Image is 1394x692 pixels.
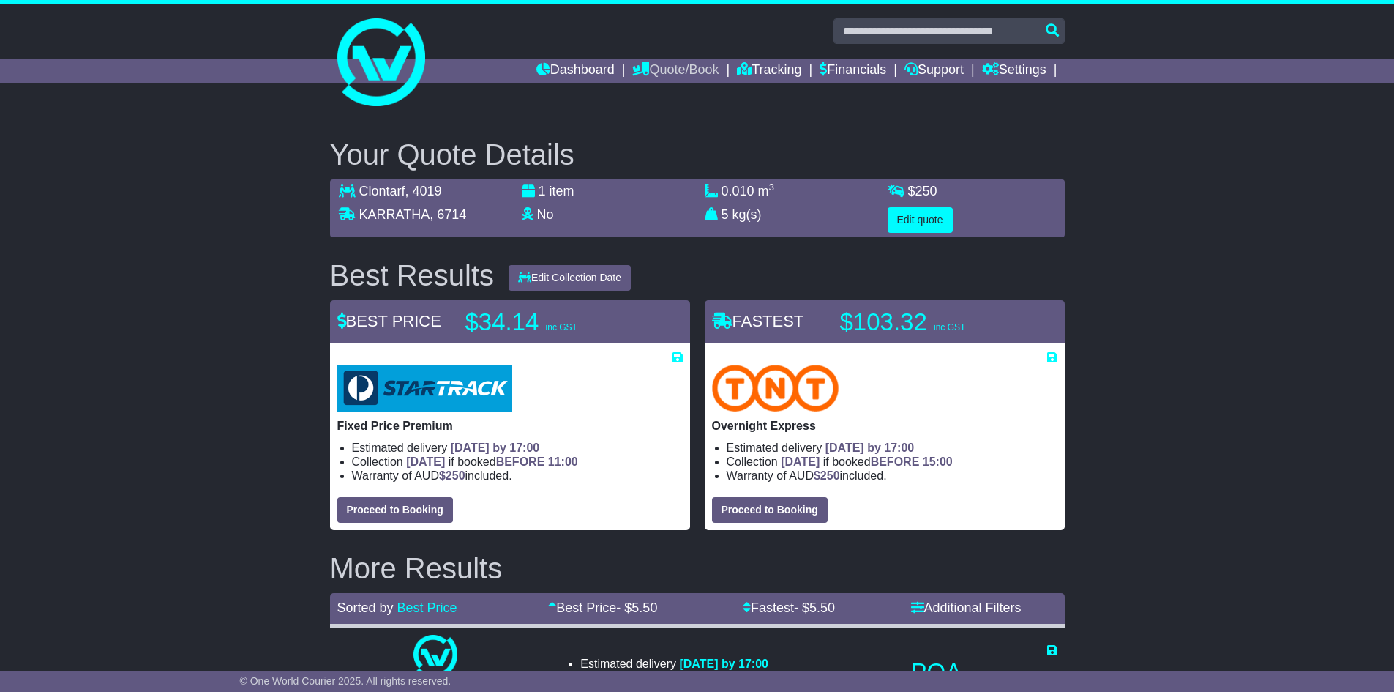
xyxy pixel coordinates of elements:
a: Support [904,59,964,83]
span: 5.50 [809,600,835,615]
img: StarTrack: Fixed Price Premium [337,365,512,412]
a: Settings [982,59,1046,83]
span: - $ [794,600,835,615]
span: 0.010 [722,184,754,198]
span: , 6714 [430,207,466,222]
button: Edit Collection Date [509,265,631,291]
p: Overnight Express [712,419,1057,433]
li: Warranty of AUD included. [352,469,683,483]
span: 15:00 [923,455,953,468]
span: $ [814,469,840,482]
span: BEFORE [496,455,545,468]
span: kg(s) [732,207,762,222]
h2: Your Quote Details [330,138,1065,171]
span: inc GST [546,322,577,332]
span: BEST PRICE [337,312,441,330]
span: Sorted by [337,600,394,615]
span: 250 [446,469,465,482]
span: inc GST [934,322,965,332]
img: One World Courier: Same Day Nationwide(quotes take 0.5-1 hour) [413,635,457,679]
span: - $ [616,600,657,615]
span: $ [439,469,465,482]
span: 250 [915,184,937,198]
span: 250 [820,469,840,482]
a: Financials [820,59,886,83]
span: item [550,184,574,198]
span: m [758,184,775,198]
sup: 3 [769,182,775,193]
p: $103.32 [840,308,1023,337]
span: [DATE] [781,455,820,468]
span: 11:00 [548,455,578,468]
li: Collection [580,671,768,685]
li: Estimated delivery [580,657,768,671]
span: 5.50 [632,600,657,615]
p: Fixed Price Premium [337,419,683,433]
button: Proceed to Booking [337,497,453,523]
span: BEFORE [871,455,920,468]
span: © One World Courier 2025. All rights reserved. [240,675,451,687]
div: Best Results [323,259,502,291]
span: [DATE] by 17:00 [825,442,915,454]
span: KARRATHA [359,207,430,222]
a: Best Price- $5.50 [548,600,657,615]
li: Estimated delivery [727,441,1057,455]
a: Additional Filters [911,600,1022,615]
span: 5 [722,207,729,222]
li: Warranty of AUD included. [727,469,1057,483]
span: if booked [406,455,577,468]
a: Best Price [397,600,457,615]
span: [DATE] by 17:00 [679,658,768,670]
li: Estimated delivery [352,441,683,455]
span: No [537,207,554,222]
li: Collection [727,455,1057,469]
span: 1 [539,184,546,198]
a: Dashboard [536,59,615,83]
p: POA [911,658,1057,687]
a: Fastest- $5.50 [743,600,835,615]
span: $ [908,184,937,198]
span: if booked [781,455,952,468]
span: [DATE] by 17:00 [451,442,540,454]
span: FASTEST [712,312,804,330]
span: Clontarf [359,184,405,198]
p: $34.14 [465,308,648,337]
span: , 4019 [405,184,442,198]
h2: More Results [330,552,1065,584]
a: Tracking [737,59,801,83]
button: Edit quote [888,207,953,233]
li: Collection [352,455,683,469]
button: Proceed to Booking [712,497,828,523]
a: Quote/Book [632,59,719,83]
img: TNT Domestic: Overnight Express [712,365,839,412]
span: [DATE] [406,455,445,468]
